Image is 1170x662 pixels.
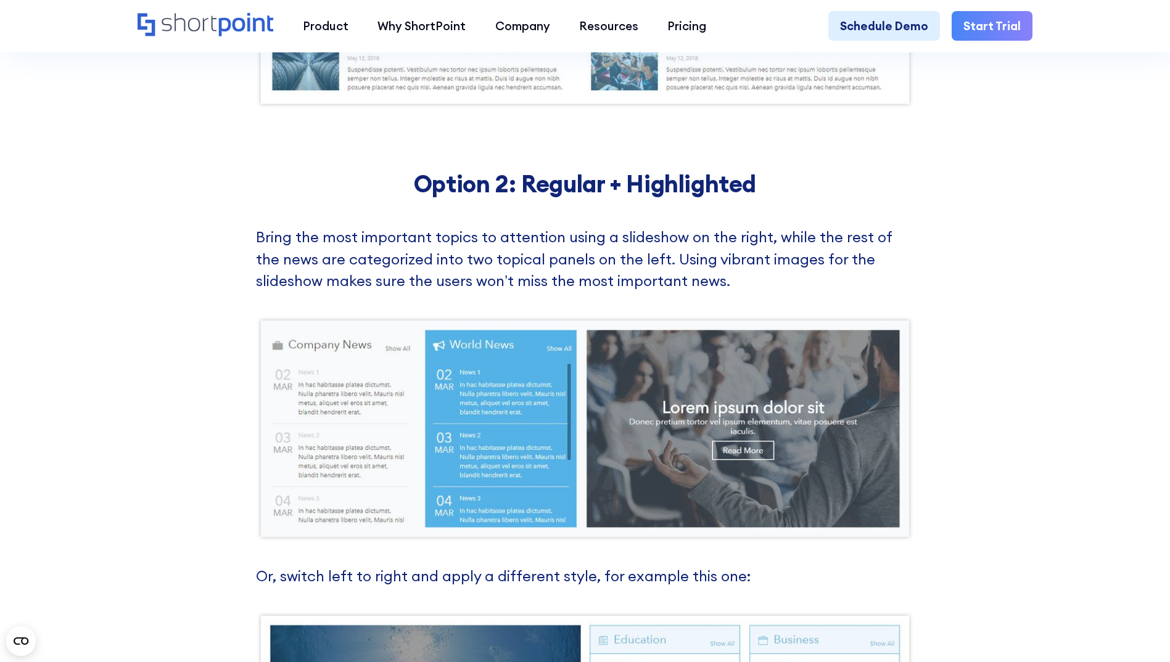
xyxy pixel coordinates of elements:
p: Bring the most important topics to attention using a slideshow on the right, while the rest of th... [256,226,914,292]
a: Schedule Demo [828,11,940,40]
a: Home [138,13,274,38]
a: Start Trial [952,11,1032,40]
button: Open CMP widget [6,626,36,656]
div: Pricing [667,17,706,35]
div: Product [303,17,348,35]
a: Why ShortPoint [363,11,480,40]
a: Pricing [653,11,721,40]
h2: Option 2: Regular + Highlighted [256,170,914,197]
iframe: Chat Widget [1108,603,1170,662]
a: Company [480,11,564,40]
div: Company [495,17,550,35]
div: Resources [579,17,638,35]
p: Or, switch left to right and apply a different style, for example this one: [256,565,914,587]
a: Product [288,11,363,40]
a: Resources [564,11,653,40]
div: Why ShortPoint [377,17,466,35]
